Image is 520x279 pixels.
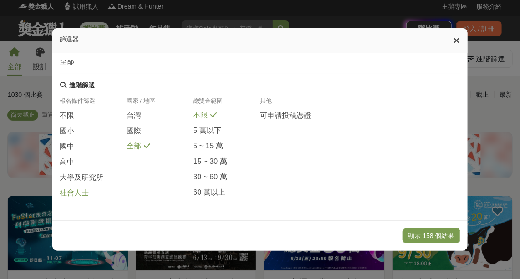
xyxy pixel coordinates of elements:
div: 國家 / 地區 [127,97,194,111]
div: 總獎金範圍 [193,97,260,111]
span: 國小 [60,127,74,136]
span: 全部 [60,57,74,66]
span: 5 萬以下 [193,126,221,136]
span: 30 ~ 60 萬 [193,172,227,182]
span: 不限 [193,111,208,120]
div: 其他 [260,97,327,111]
span: 國際 [127,127,141,136]
span: 台灣 [127,111,141,121]
span: 國中 [60,142,74,152]
span: 社會人士 [60,188,89,198]
span: 高中 [60,157,74,167]
span: 5 ~ 15 萬 [193,142,223,151]
div: 報名條件篩選 [60,97,127,111]
span: 60 萬以上 [193,188,225,198]
span: 可申請投稿憑證 [260,111,311,121]
span: 15 ~ 30 萬 [193,157,227,167]
button: 顯示 158 個結果 [403,228,460,243]
span: 篩選器 [60,36,79,43]
span: 全部 [127,142,141,151]
span: 不限 [60,111,74,121]
span: 大學及研究所 [60,173,103,183]
div: 進階篩選 [69,81,95,90]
